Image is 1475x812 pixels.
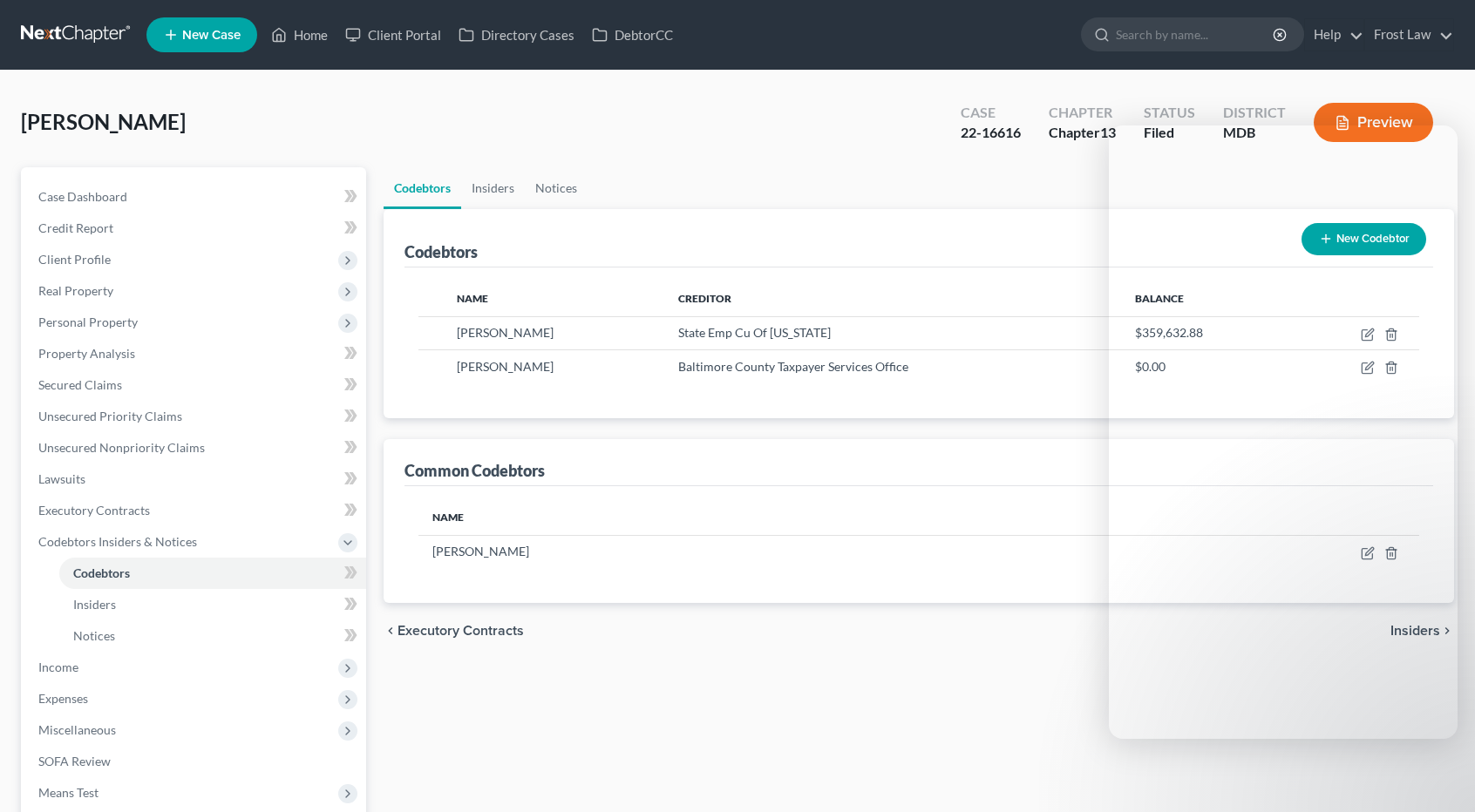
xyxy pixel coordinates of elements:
a: Client Portal [336,19,450,51]
span: New Case [182,29,241,42]
a: Lawsuits [24,464,366,495]
span: [PERSON_NAME] [457,325,554,340]
i: chevron_left [384,624,398,638]
div: Case [961,103,1021,123]
a: Directory Cases [450,19,583,51]
span: Notices [73,628,115,643]
a: Unsecured Priority Claims [24,401,366,432]
a: Insiders [59,589,366,620]
span: Insiders [73,597,116,612]
span: State Emp Cu Of [US_STATE] [678,325,831,340]
a: Secured Claims [24,369,366,401]
span: Client Profile [38,252,111,267]
span: Codebtors Insiders & Notices [38,534,197,549]
span: Executory Contracts [38,503,150,518]
button: chevron_left Executory Contracts [384,624,524,638]
div: 22-16616 [961,123,1021,143]
div: Status [1144,103,1195,123]
a: Executory Contracts [24,495,366,526]
a: Frost Law [1365,19,1453,51]
iframe: Intercom live chat [1416,753,1458,795]
span: Name [457,292,488,305]
span: Lawsuits [38,471,85,486]
iframe: Intercom live chat [1109,125,1458,739]
input: Search by name... [1116,18,1275,51]
span: Secured Claims [38,377,122,392]
span: Creditor [678,292,731,305]
span: Expenses [38,691,88,706]
span: Unsecured Priority Claims [38,409,182,423]
div: Common Codebtors [404,460,545,481]
div: Chapter [1049,103,1116,123]
span: 13 [1100,124,1116,140]
span: Case Dashboard [38,189,127,204]
a: Notices [59,620,366,652]
span: Unsecured Nonpriority Claims [38,440,205,455]
span: Codebtors [73,565,130,580]
span: [PERSON_NAME] [432,544,529,558]
div: District [1223,103,1286,123]
a: Codebtors [384,167,461,209]
a: Case Dashboard [24,181,366,213]
a: SOFA Review [24,746,366,777]
span: Credit Report [38,220,113,235]
div: Chapter [1049,123,1116,143]
a: Credit Report [24,213,366,244]
span: Baltimore County Taxpayer Services Office [678,359,908,374]
span: [PERSON_NAME] [21,109,186,134]
a: Unsecured Nonpriority Claims [24,432,366,464]
span: [PERSON_NAME] [457,359,554,374]
span: Real Property [38,283,113,298]
span: Executory Contracts [398,624,524,638]
a: Insiders [461,167,525,209]
a: DebtorCC [583,19,682,51]
div: Codebtors [404,241,478,262]
span: Miscellaneous [38,722,116,737]
a: Property Analysis [24,338,366,369]
button: Preview [1314,103,1433,142]
a: Help [1305,19,1363,51]
div: MDB [1223,123,1286,143]
span: Property Analysis [38,346,135,361]
a: Codebtors [59,558,366,589]
span: Means Test [38,785,99,800]
a: Home [262,19,336,51]
div: Filed [1144,123,1195,143]
span: Name [432,511,464,524]
a: Notices [525,167,588,209]
span: SOFA Review [38,754,111,768]
span: Income [38,660,78,674]
span: Personal Property [38,315,138,329]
